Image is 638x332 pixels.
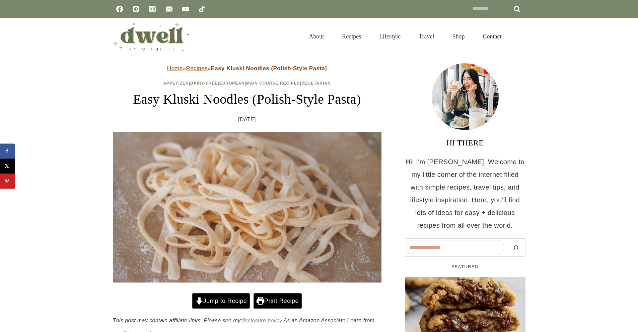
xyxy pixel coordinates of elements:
time: [DATE] [238,115,256,125]
a: Vegetarian [301,81,331,86]
button: Search [508,240,524,255]
a: European [219,81,245,86]
strong: Easy Kluski Noodles (Polish-Style Pasta) [211,65,327,72]
a: Email [162,2,176,16]
h3: HI THERE [405,137,525,149]
a: Print Recipe [254,293,302,309]
a: YouTube [179,2,192,16]
a: Home [167,65,183,72]
h1: Easy Kluski Noodles (Polish-Style Pasta) [113,89,381,109]
a: About [300,25,333,48]
a: Facebook [113,2,126,16]
a: Recipes [280,81,300,86]
button: View Search Form [514,31,525,42]
a: TikTok [195,2,209,16]
a: Travel [410,25,443,48]
a: Contact [474,25,511,48]
a: Recipes [186,65,208,72]
a: Lifestyle [370,25,410,48]
a: Main Course [246,81,278,86]
nav: Primary Navigation [300,25,510,48]
h5: FEATURED [405,263,525,270]
p: Hi! I'm [PERSON_NAME]. Welcome to my little corner of the internet filled with simple recipes, tr... [405,155,525,232]
a: Dairy-Free [190,81,218,86]
span: » » [167,65,327,72]
a: Instagram [146,2,159,16]
a: Jump to Recipe [192,293,250,309]
a: Pinterest [129,2,143,16]
img: DWELL by michelle [113,21,190,52]
span: | | | | | [163,81,331,86]
a: Shop [443,25,474,48]
a: disclosure policy. [240,318,283,323]
img: Kluski noodles ready to boil [113,132,381,283]
a: Recipes [333,25,370,48]
a: Appetizer [163,81,189,86]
